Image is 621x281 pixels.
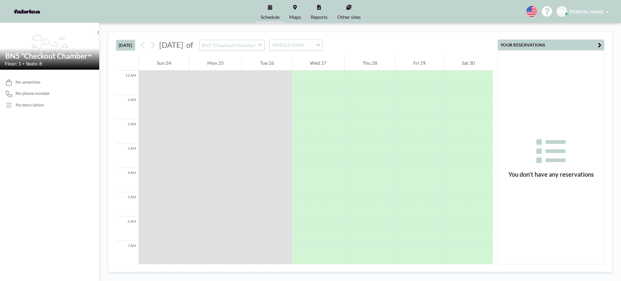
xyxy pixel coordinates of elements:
div: Fri 29 [395,55,444,71]
span: No amenities [16,79,40,85]
div: Sun 24 [139,55,189,71]
span: • [23,62,24,66]
span: WEEKLY VIEW [271,41,305,49]
div: Wed 27 [292,55,345,71]
div: No description [16,102,44,108]
div: 4 AM [116,168,139,192]
span: [PERSON_NAME] [570,9,604,14]
span: BH [559,9,565,14]
div: Mon 25 [189,55,242,71]
h3: You don’t have any reservations [498,171,604,178]
input: BN5 "Checkout Chamber" [5,51,88,60]
span: Maps [289,15,301,19]
span: [DATE] [159,40,183,49]
span: Schedule [261,15,279,19]
div: 7 AM [116,241,139,265]
span: Seats: 8 [26,61,42,67]
div: 12 AM [116,71,139,95]
div: Thu 28 [345,55,395,71]
div: 5 AM [116,192,139,217]
input: BN5 "Checkout Chamber" [200,40,258,50]
div: Search for option [270,40,322,50]
img: organization-logo [10,5,44,18]
div: Sat 30 [444,55,493,71]
span: Reports [311,15,328,19]
div: 2 AM [116,119,139,144]
span: No phone number [16,91,50,96]
input: Search for option [306,41,312,49]
div: 3 AM [116,144,139,168]
button: [DATE] [116,40,135,50]
div: 6 AM [116,217,139,241]
span: of [186,40,193,50]
button: YOUR RESERVATIONS [498,40,604,50]
div: 1 AM [116,95,139,119]
span: Floor: 1 [5,61,21,67]
span: Other sites [337,15,361,19]
div: Tue 26 [242,55,292,71]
